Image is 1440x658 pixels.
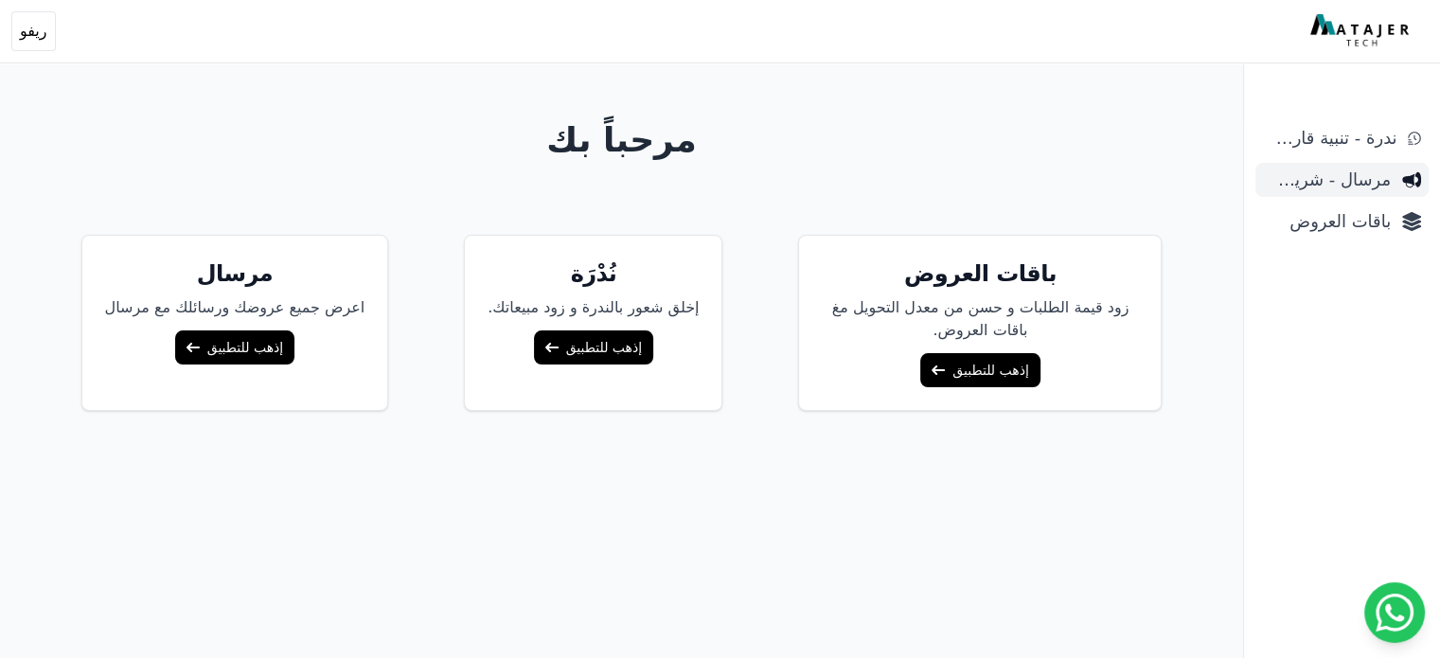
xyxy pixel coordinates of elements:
a: إذهب للتطبيق [920,353,1040,387]
p: زود قيمة الطلبات و حسن من معدل التحويل مغ باقات العروض. [822,296,1138,342]
span: ريفو [20,20,47,43]
span: باقات العروض [1263,208,1391,235]
img: MatajerTech Logo [1310,14,1413,48]
span: مرسال - شريط دعاية [1263,167,1391,193]
a: إذهب للتطبيق [175,330,294,365]
span: ندرة - تنبية قارب علي النفاذ [1263,125,1396,151]
h1: مرحباً بك [16,121,1228,159]
h5: باقات العروض [822,258,1138,289]
p: إخلق شعور بالندرة و زود مبيعاتك. [488,296,699,319]
h5: نُدْرَة [488,258,699,289]
p: اعرض جميع عروضك ورسائلك مع مرسال [105,296,365,319]
button: ريفو [11,11,56,51]
a: إذهب للتطبيق [534,330,653,365]
h5: مرسال [105,258,365,289]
